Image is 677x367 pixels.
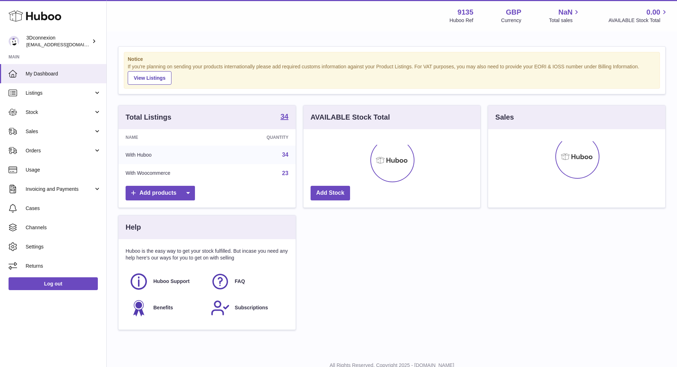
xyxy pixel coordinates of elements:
[26,109,94,116] span: Stock
[235,304,268,311] span: Subscriptions
[129,272,203,291] a: Huboo Support
[549,17,581,24] span: Total sales
[235,278,245,285] span: FAQ
[128,63,656,85] div: If you're planning on sending your products internationally please add required customs informati...
[608,7,668,24] a: 0.00 AVAILABLE Stock Total
[26,263,101,269] span: Returns
[126,248,289,261] p: Huboo is the easy way to get your stock fulfilled. But incase you need any help here's our ways f...
[128,71,171,85] a: View Listings
[26,186,94,193] span: Invoicing and Payments
[211,272,285,291] a: FAQ
[26,35,90,48] div: 3Dconnexion
[118,129,228,146] th: Name
[646,7,660,17] span: 0.00
[118,146,228,164] td: With Huboo
[495,112,514,122] h3: Sales
[228,129,296,146] th: Quantity
[126,186,195,200] a: Add products
[126,222,141,232] h3: Help
[26,90,94,96] span: Listings
[280,113,288,121] a: 34
[280,113,288,120] strong: 34
[129,298,203,318] a: Benefits
[118,164,228,183] td: With Woocommerce
[311,186,350,200] a: Add Stock
[26,128,94,135] span: Sales
[128,56,656,63] strong: Notice
[501,17,522,24] div: Currency
[457,7,474,17] strong: 9135
[311,112,390,122] h3: AVAILABLE Stock Total
[282,152,289,158] a: 34
[450,17,474,24] div: Huboo Ref
[9,277,98,290] a: Log out
[26,147,94,154] span: Orders
[549,7,581,24] a: NaN Total sales
[26,205,101,212] span: Cases
[153,278,190,285] span: Huboo Support
[9,36,19,47] img: order_eu@3dconnexion.com
[211,298,285,318] a: Subscriptions
[26,167,101,173] span: Usage
[506,7,521,17] strong: GBP
[153,304,173,311] span: Benefits
[608,17,668,24] span: AVAILABLE Stock Total
[26,70,101,77] span: My Dashboard
[282,170,289,176] a: 23
[26,42,105,47] span: [EMAIL_ADDRESS][DOMAIN_NAME]
[26,243,101,250] span: Settings
[26,224,101,231] span: Channels
[126,112,171,122] h3: Total Listings
[558,7,572,17] span: NaN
